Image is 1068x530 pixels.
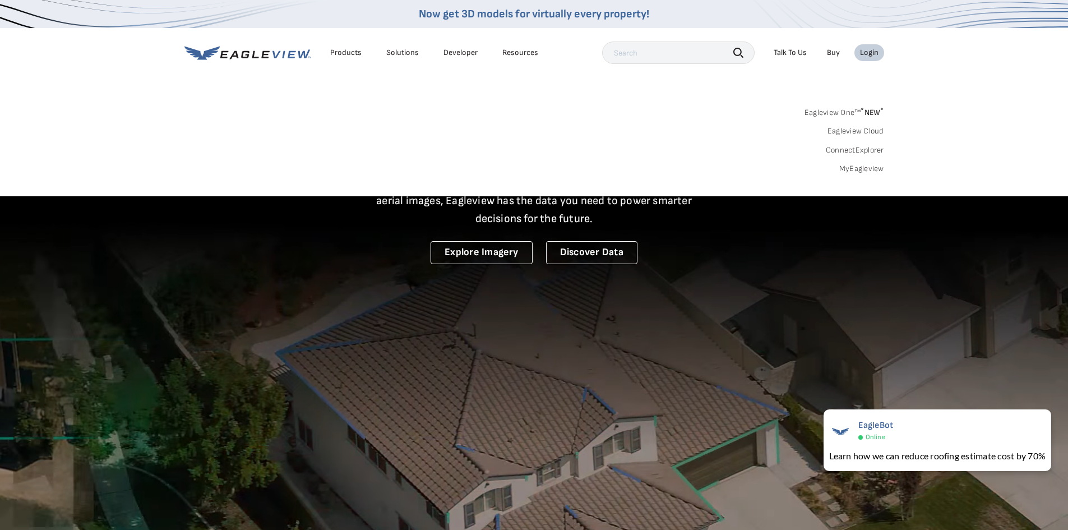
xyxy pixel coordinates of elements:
[330,48,362,58] div: Products
[774,48,807,58] div: Talk To Us
[829,449,1046,463] div: Learn how we can reduce roofing estimate cost by 70%
[443,48,478,58] a: Developer
[431,241,533,264] a: Explore Imagery
[546,241,637,264] a: Discover Data
[827,126,884,136] a: Eagleview Cloud
[829,420,852,443] img: EagleBot
[602,42,755,64] input: Search
[502,48,538,58] div: Resources
[861,108,884,117] span: NEW
[839,164,884,174] a: MyEagleview
[805,104,884,117] a: Eagleview One™*NEW*
[419,7,649,21] a: Now get 3D models for virtually every property!
[826,145,884,155] a: ConnectExplorer
[858,420,894,431] span: EagleBot
[827,48,840,58] a: Buy
[866,433,885,441] span: Online
[363,174,706,228] p: A new era starts here. Built on more than 3.5 billion high-resolution aerial images, Eagleview ha...
[386,48,419,58] div: Solutions
[860,48,879,58] div: Login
